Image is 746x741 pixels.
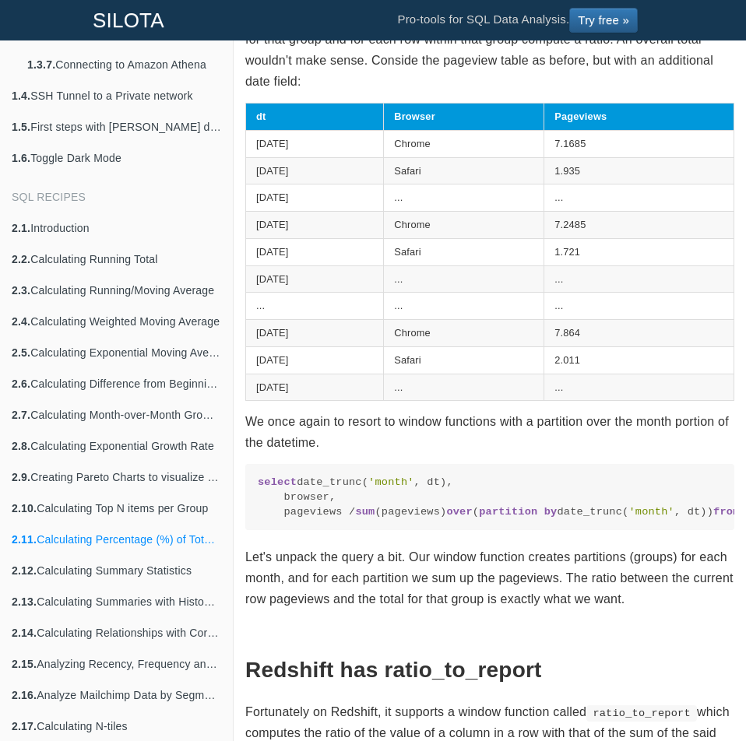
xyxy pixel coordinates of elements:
td: Chrome [384,212,544,239]
b: 2.17. [12,720,37,732]
td: ... [384,293,544,320]
b: 2.8. [12,440,30,452]
td: 1.935 [544,157,734,184]
b: 2.10. [12,502,37,514]
span: 'month' [628,506,674,518]
b: 1.4. [12,90,30,102]
span: sum [355,506,375,518]
iframe: Drift Widget Chat Controller [668,663,727,722]
span: over [446,506,472,518]
b: 2.16. [12,689,37,701]
td: Safari [384,157,544,184]
b: 2.9. [12,471,30,483]
span: by [544,506,558,518]
td: [DATE] [246,212,384,239]
td: [DATE] [246,346,384,374]
td: [DATE] [246,320,384,347]
td: ... [246,293,384,320]
h2: Redshift has ratio_to_report [245,658,734,683]
td: 7.2485 [544,212,734,239]
td: [DATE] [246,374,384,401]
b: 1.3.7. [27,58,55,71]
code: ratio_to_report [586,705,697,721]
th: Browser [384,104,544,131]
td: ... [384,374,544,401]
b: 2.3. [12,284,30,297]
b: 2.14. [12,627,37,639]
th: dt [246,104,384,131]
td: [DATE] [246,157,384,184]
td: Safari [384,238,544,265]
span: select [258,476,297,488]
td: Chrome [384,130,544,157]
td: ... [384,265,544,293]
b: 2.15. [12,658,37,670]
td: [DATE] [246,238,384,265]
b: 2.4. [12,315,30,328]
b: 2.11. [12,533,37,546]
td: 7.864 [544,320,734,347]
td: Safari [384,346,544,374]
td: [DATE] [246,130,384,157]
td: Chrome [384,320,544,347]
td: ... [544,265,734,293]
code: date_trunc( , dt), browser, pageviews / (pageviews) ( date_trunc( , dt)) pageviews [258,475,722,520]
li: Pro-tools for SQL Data Analysis. [382,1,653,40]
b: 2.7. [12,409,30,421]
a: Try free » [569,8,638,33]
b: 2.12. [12,564,37,577]
span: from [713,506,739,518]
td: 2.011 [544,346,734,374]
td: ... [544,374,734,401]
th: Pageviews [544,104,734,131]
td: [DATE] [246,184,384,212]
td: ... [544,184,734,212]
a: 1.3.7.Connecting to Amazon Athena [16,49,233,80]
p: Let's unpack the query a bit. Our window function creates partitions (groups) for each month, and... [245,546,734,610]
span: partition [479,506,537,518]
p: We once again to resort to window functions with a partition over the month portion of the datetime. [245,411,734,453]
a: SILOTA [81,1,176,40]
td: ... [544,293,734,320]
b: 2.2. [12,253,30,265]
td: 1.721 [544,238,734,265]
td: 7.1685 [544,130,734,157]
b: 2.6. [12,378,30,390]
td: ... [384,184,544,212]
b: 2.5. [12,346,30,359]
b: 2.13. [12,595,37,608]
span: 'month' [368,476,414,488]
b: 1.5. [12,121,30,133]
b: 2.1. [12,222,30,234]
p: What we are attempting to do here is to group our data into months, compute the total for that gr... [245,8,734,93]
b: 1.6. [12,152,30,164]
td: [DATE] [246,265,384,293]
